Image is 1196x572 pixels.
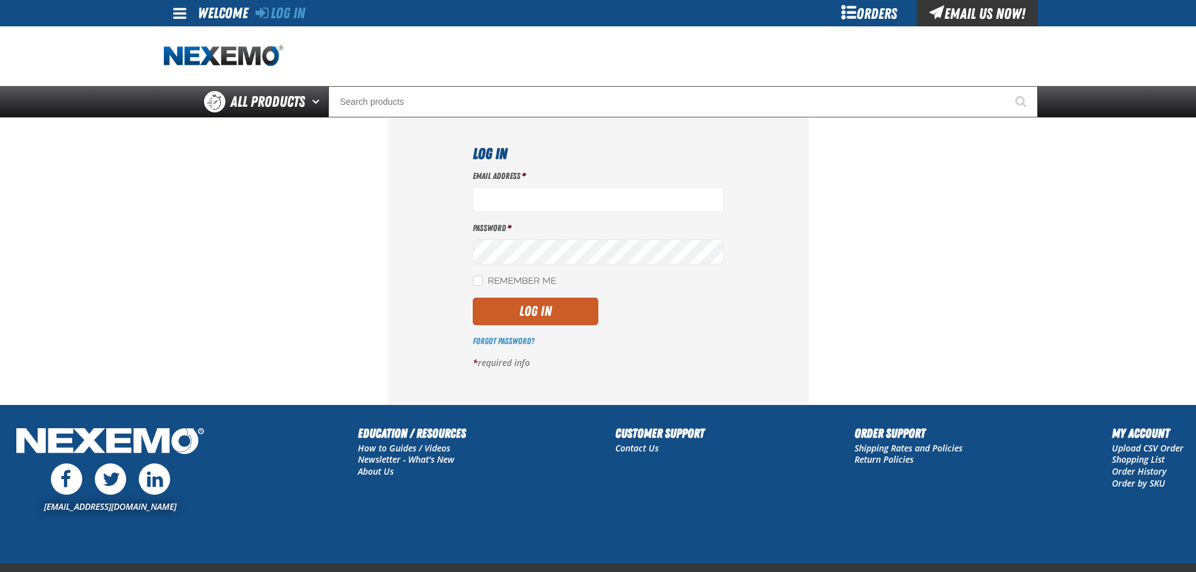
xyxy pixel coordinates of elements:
[164,45,283,67] img: Nexemo logo
[473,143,724,165] h1: Log In
[473,276,483,286] input: Remember Me
[358,424,466,443] h2: Education / Resources
[854,453,913,465] a: Return Policies
[358,442,450,454] a: How to Guides / Videos
[328,86,1038,117] input: Search
[473,170,724,182] label: Email Address
[615,442,659,454] a: Contact Us
[164,45,283,67] a: Home
[13,424,208,461] img: Nexemo Logo
[854,442,962,454] a: Shipping Rates and Policies
[473,357,724,369] p: required info
[473,276,556,288] label: Remember Me
[358,453,455,465] a: Newsletter - What's New
[854,424,962,443] h2: Order Support
[1112,477,1165,489] a: Order by SKU
[256,4,305,22] a: Log In
[44,500,176,512] a: [EMAIL_ADDRESS][DOMAIN_NAME]
[473,336,534,346] a: Forgot Password?
[1112,424,1183,443] h2: My Account
[358,465,394,477] a: About Us
[1112,442,1183,454] a: Upload CSV Order
[473,222,724,234] label: Password
[1006,86,1038,117] button: Start Searching
[473,298,598,325] button: Log In
[230,90,305,113] span: All Products
[308,86,328,117] button: Open All Products pages
[1112,453,1165,465] a: Shopping List
[615,424,704,443] h2: Customer Support
[1112,465,1166,477] a: Order History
